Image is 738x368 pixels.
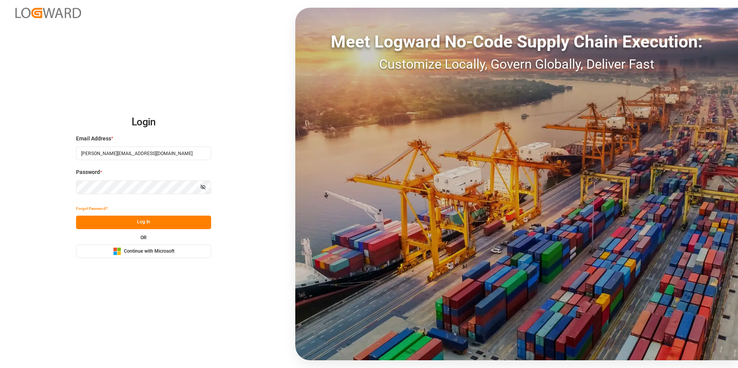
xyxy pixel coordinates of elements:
[76,216,211,229] button: Log In
[76,110,211,135] h2: Login
[76,147,211,160] input: Enter your email
[140,235,147,240] small: OR
[76,135,111,143] span: Email Address
[76,202,108,216] button: Forgot Password?
[295,54,738,74] div: Customize Locally, Govern Globally, Deliver Fast
[295,29,738,54] div: Meet Logward No-Code Supply Chain Execution:
[124,248,174,255] span: Continue with Microsoft
[15,8,81,18] img: Logward_new_orange.png
[76,245,211,258] button: Continue with Microsoft
[76,168,100,176] span: Password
